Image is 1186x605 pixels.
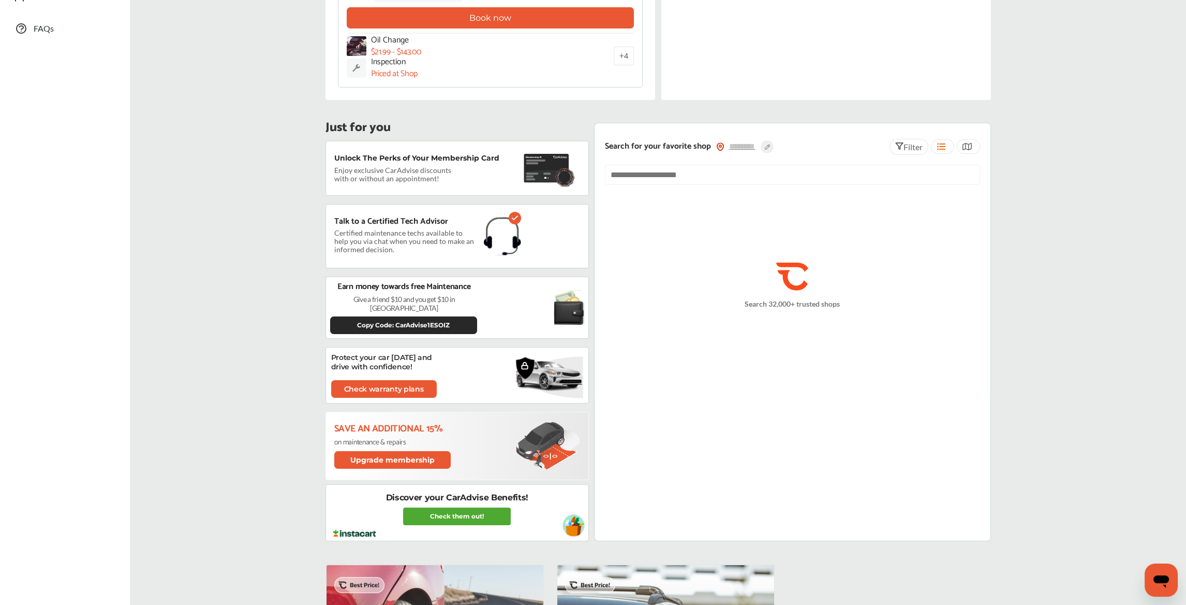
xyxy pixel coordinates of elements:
p: Protect your car [DATE] and drive with confidence! [331,353,445,371]
img: badge.f18848ea.svg [554,167,575,187]
img: lock-icon.a4a4a2b2.svg [521,362,529,370]
p: Save an additional 15% [334,423,453,435]
img: headphones.1b115f31.svg [484,217,521,255]
p: $21.99 - $143.00 [371,47,421,57]
button: Copy Code: CarAdvise1ESOIZ [330,316,477,334]
span: Filter [903,142,923,152]
img: vehicle.3f86c5e7.svg [515,359,583,392]
p: Enjoy exclusive CarAdvise discounts with or without an appointment! [334,166,458,183]
p: Discover your CarAdvise Benefits! [386,492,528,503]
img: update-membership.81812027.svg [516,422,580,470]
a: FAQs [9,15,120,42]
p: Certified maintenance techs available to help you via chat when you need to make an informed deci... [334,231,476,252]
img: warranty.a715e77d.svg [515,356,535,380]
p: Unlock The Perks of Your Membership Card [334,154,499,162]
p: Earn money towards free Maintenance [337,281,471,293]
p: Talk to a Certified Tech Advisor [334,217,448,226]
p: Inspection [371,57,485,67]
p: Search for your favorite shop [605,142,711,151]
img: instacart-logo.217963cc.svg [332,530,378,537]
img: location_vector_orange.38f05af8.svg [716,142,724,151]
img: oil-change-thumb.jpg [347,36,366,56]
p: Give a friend $10 and you get $10 in [GEOGRAPHIC_DATA] [330,295,479,312]
a: Check them out! [403,508,511,525]
button: Book now [347,7,634,28]
img: check-icon.521c8815.svg [509,212,521,224]
p: Search 32,000+ trusted shops [745,299,840,308]
p: on maintenance & repairs [334,439,453,447]
p: Oil Change [371,35,485,45]
div: + 4 [614,47,634,65]
span: FAQs [34,23,54,37]
img: border-line.da1032d4.svg [347,33,634,34]
p: Just for you [325,123,391,133]
p: Priced at Shop [371,69,418,79]
img: default_wrench_icon.d1a43860.svg [347,58,366,78]
a: Check warranty plans [331,380,437,398]
img: maintenance-card.27cfeff5.svg [524,154,569,182]
img: bg-ellipse.2da0866b.svg [528,356,583,398]
iframe: Button to launch messaging window [1145,564,1178,597]
button: Upgrade membership [334,451,451,469]
img: instacart-vehicle.0979a191.svg [562,514,585,537]
img: black-wallet.e93b9b5d.svg [554,290,584,325]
